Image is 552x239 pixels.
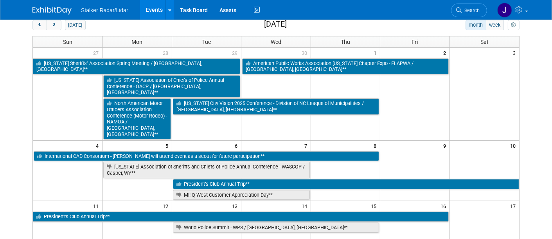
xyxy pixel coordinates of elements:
[242,58,449,74] a: American Public Works Association [US_STATE] Chapter Expo - FLAPWA / [GEOGRAPHIC_DATA], [GEOGRAPH...
[509,201,519,211] span: 17
[511,23,516,28] i: Personalize Calendar
[370,201,380,211] span: 15
[34,151,379,161] a: International CAD Consortium - [PERSON_NAME] will attend event as a scout for future participation**
[451,4,487,17] a: Search
[486,20,504,30] button: week
[103,162,310,178] a: [US_STATE] Association of Sheriffs and Chiefs of Police Annual Conference - WASCOP / Casper, WY**
[301,201,311,211] span: 14
[271,39,281,45] span: Wed
[103,98,171,139] a: North American Motor Officers Association Conference (Motor Rodeo) - NAMOA / [GEOGRAPHIC_DATA], [...
[442,141,450,150] span: 9
[81,7,128,13] span: Stalker Radar/Lidar
[162,201,172,211] span: 12
[47,20,61,30] button: next
[32,7,72,14] img: ExhibitDay
[341,39,350,45] span: Thu
[480,39,489,45] span: Sat
[202,39,211,45] span: Tue
[32,20,47,30] button: prev
[65,20,86,30] button: [DATE]
[508,20,520,30] button: myCustomButton
[373,141,380,150] span: 8
[173,190,310,200] a: MHQ West Customer Appreciation Day**
[63,39,72,45] span: Sun
[92,48,102,58] span: 27
[497,3,512,18] img: John Kestel
[173,223,379,233] a: World Police Summit - WPS / [GEOGRAPHIC_DATA], [GEOGRAPHIC_DATA]**
[173,98,379,114] a: [US_STATE] City Vision 2025 Conference - Division of NC League of Municipalities / [GEOGRAPHIC_DA...
[234,141,241,150] span: 6
[92,201,102,211] span: 11
[301,48,311,58] span: 30
[95,141,102,150] span: 4
[412,39,418,45] span: Fri
[173,179,519,189] a: President’s Club Annual Trip**
[165,141,172,150] span: 5
[131,39,142,45] span: Mon
[442,48,450,58] span: 2
[33,58,240,74] a: [US_STATE] Sheriffs’ Association Spring Meeting / [GEOGRAPHIC_DATA], [GEOGRAPHIC_DATA]**
[103,75,240,98] a: [US_STATE] Association of Chiefs of Police Annual Conference - OACP / [GEOGRAPHIC_DATA], [GEOGRAP...
[304,141,311,150] span: 7
[373,48,380,58] span: 1
[466,20,486,30] button: month
[462,7,480,13] span: Search
[512,48,519,58] span: 3
[231,201,241,211] span: 13
[264,20,287,29] h2: [DATE]
[231,48,241,58] span: 29
[509,141,519,150] span: 10
[440,201,450,211] span: 16
[33,212,449,222] a: President’s Club Annual Trip**
[162,48,172,58] span: 28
